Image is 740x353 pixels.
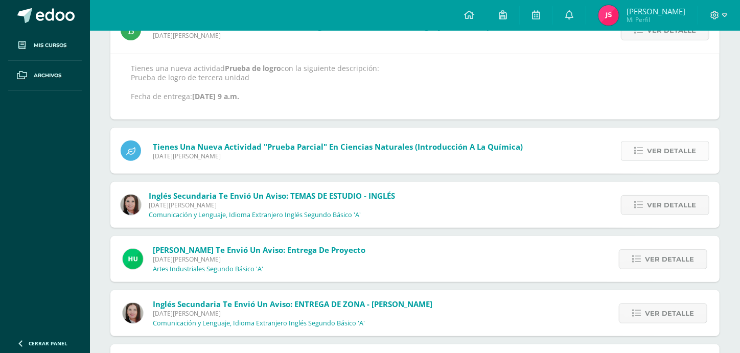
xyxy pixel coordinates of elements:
span: [DATE][PERSON_NAME] [153,309,432,318]
span: Inglés Secundaria te envió un aviso: ENTREGA DE ZONA - [PERSON_NAME] [153,299,432,309]
span: Ver detalle [647,142,696,160]
p: Comunicación y Lenguaje, Idioma Extranjero Inglés Segundo Básico 'A' [149,211,361,219]
strong: Prueba de logro [225,63,281,73]
span: Cerrar panel [29,340,67,347]
strong: [DATE] 9 a.m. [192,91,239,101]
img: 8af0450cf43d44e38c4a1497329761f3.png [121,195,141,215]
span: Archivos [34,72,61,80]
span: Mi Perfil [627,15,685,24]
span: Tienes una nueva actividad "Prueba parcial" En Ciencias Naturales (Introducción a la Química) [153,142,523,152]
span: Inglés Secundaria te envió un aviso: TEMAS DE ESTUDIO - INGLÉS [149,191,395,201]
span: [PERSON_NAME] te envió un aviso: Entrega de proyecto [153,245,365,255]
p: Tienes una nueva actividad con la siguiente descripción: Prueba de logro de tercera unidad Fecha ... [131,64,699,101]
span: [DATE][PERSON_NAME] [153,152,523,160]
img: e4ff42d297489b38ffbcd4612f97148a.png [598,5,619,26]
span: Ver detalle [645,304,694,323]
a: Archivos [8,61,82,91]
p: Comunicación y Lenguaje, Idioma Extranjero Inglés Segundo Básico 'A' [153,319,365,327]
a: Mis cursos [8,31,82,61]
span: [PERSON_NAME] [627,6,685,16]
img: 8af0450cf43d44e38c4a1497329761f3.png [123,303,143,323]
img: fd23069c3bd5c8dde97a66a86ce78287.png [123,249,143,269]
p: Artes Industriales Segundo Básico 'A' [153,265,263,273]
span: Mis cursos [34,41,66,50]
span: Ver detalle [647,196,696,215]
span: [DATE][PERSON_NAME] [153,31,508,40]
span: [DATE][PERSON_NAME] [153,255,365,264]
span: Ver detalle [645,250,694,269]
span: [DATE][PERSON_NAME] [149,201,395,209]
